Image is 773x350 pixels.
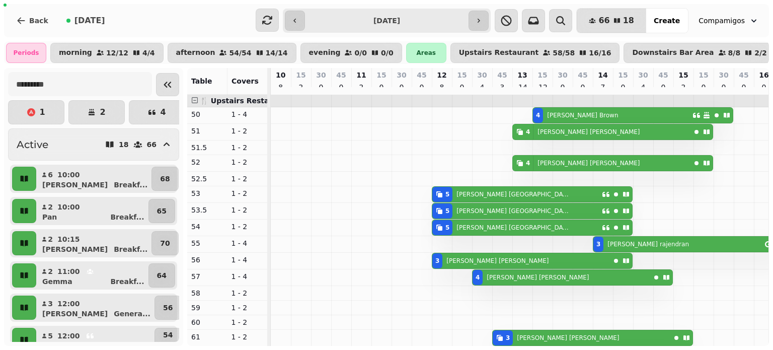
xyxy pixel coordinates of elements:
span: Back [29,17,48,24]
button: 211:00GemmaBreakf... [38,263,146,288]
span: Create [654,17,680,24]
p: 14 / 14 [266,49,288,56]
p: 0 [418,82,426,92]
p: 14 [598,70,607,80]
p: 30 [558,70,567,80]
p: 10 [276,70,285,80]
div: 5 [445,207,449,215]
h2: Active [17,137,48,152]
p: 1 - 2 [231,332,264,342]
p: [PERSON_NAME] Brown [547,111,618,119]
p: 54 [163,330,173,340]
p: [PERSON_NAME] [42,309,108,319]
p: 15 [457,70,467,80]
p: 1 - 2 [231,222,264,232]
p: 2 [679,82,687,92]
button: 68 [151,167,178,191]
p: 12 [538,82,547,92]
p: 0 [559,82,567,92]
p: 45 [658,70,668,80]
p: [PERSON_NAME] [42,244,108,254]
div: 4 [536,111,540,119]
p: [PERSON_NAME] [PERSON_NAME] [446,257,549,265]
p: 10:15 [57,234,80,244]
p: 45 [417,70,426,80]
p: [PERSON_NAME] [42,180,108,190]
p: [PERSON_NAME] [PERSON_NAME] [537,128,640,136]
p: 60 [191,317,223,327]
p: 13 [517,70,527,80]
p: 56 [163,303,173,313]
p: 16 [759,70,768,80]
p: 45 [336,70,346,80]
span: [DATE] [74,17,105,25]
p: 2 [357,82,365,92]
p: 0 [317,82,325,92]
p: evening [309,49,341,57]
p: 52 [191,157,223,167]
p: 11 [356,70,366,80]
p: 52.5 [191,174,223,184]
p: 12 / 12 [106,49,128,56]
p: 15 [296,70,305,80]
p: 30 [397,70,406,80]
p: [PERSON_NAME] rajendran [607,240,689,248]
p: 64 [157,270,167,281]
p: 5 [47,331,53,341]
p: 1 [39,108,45,116]
p: afternoon [176,49,215,57]
span: 🍴 Upstairs Restaurant [200,97,290,105]
p: 45 [497,70,507,80]
p: Downstairs Bar Area [632,49,714,57]
p: 4 [639,82,647,92]
p: 18 [119,141,128,148]
button: 4 [129,100,185,124]
div: 3 [596,240,600,248]
p: 14 [518,82,526,92]
button: morning12/124/4 [50,43,164,63]
p: 1 - 2 [231,126,264,136]
p: [PERSON_NAME] [GEOGRAPHIC_DATA] [456,207,571,215]
p: 2 [47,202,53,212]
p: 12:00 [57,331,80,341]
p: 51.5 [191,143,223,153]
div: 5 [445,224,449,232]
p: 3 [47,299,53,309]
p: 59 [191,303,223,313]
div: 4 [526,128,530,136]
p: 30 [477,70,487,80]
p: 4 [160,108,166,116]
button: [DATE] [58,9,113,33]
p: 10:00 [57,170,80,180]
p: 1 - 4 [231,271,264,282]
span: Compamigos [699,16,745,26]
p: 2 [297,82,305,92]
p: 0 [760,82,768,92]
p: 45 [578,70,587,80]
button: 56 [154,296,181,320]
p: 2 [100,108,105,116]
p: 7 [599,82,607,92]
p: Breakf ... [114,244,147,254]
p: 53 [191,188,223,198]
p: 58 / 58 [553,49,575,56]
p: 1 - 2 [231,157,264,167]
p: 30 [719,70,728,80]
p: 0 / 0 [381,49,394,56]
button: 210:15[PERSON_NAME]Breakf... [38,231,149,255]
p: 1 - 2 [231,188,264,198]
p: Gemma [42,276,72,287]
p: [PERSON_NAME] [PERSON_NAME] [487,273,589,282]
p: 15 [699,70,708,80]
button: Compamigos [692,12,765,30]
span: 66 [598,17,609,25]
p: 15 [537,70,547,80]
p: 8 / 8 [728,49,741,56]
p: Pan [42,212,57,222]
button: afternoon54/5414/14 [168,43,296,63]
p: 0 [398,82,406,92]
p: 15 [376,70,386,80]
p: 8 [277,82,285,92]
button: evening0/00/0 [300,43,402,63]
p: 1 - 2 [231,303,264,313]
